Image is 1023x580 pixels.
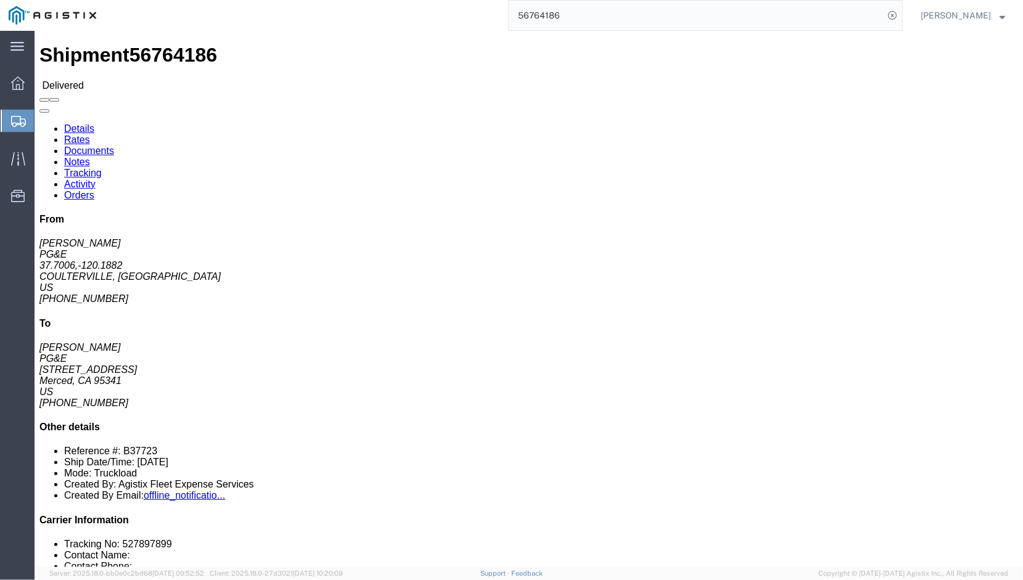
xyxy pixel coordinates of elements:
[509,1,884,30] input: Search for shipment number, reference number
[210,570,343,577] span: Client: 2025.18.0-27d3021
[511,570,543,577] a: Feedback
[293,570,343,577] span: [DATE] 10:20:09
[35,31,1023,567] iframe: FS Legacy Container
[920,8,1006,23] button: [PERSON_NAME]
[9,6,96,25] img: logo
[921,9,991,22] span: Nicholas Cosentino
[49,570,204,577] span: Server: 2025.18.0-bb0e0c2bd68
[152,570,204,577] span: [DATE] 09:52:52
[480,570,511,577] a: Support
[818,568,1008,579] span: Copyright © [DATE]-[DATE] Agistix Inc., All Rights Reserved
